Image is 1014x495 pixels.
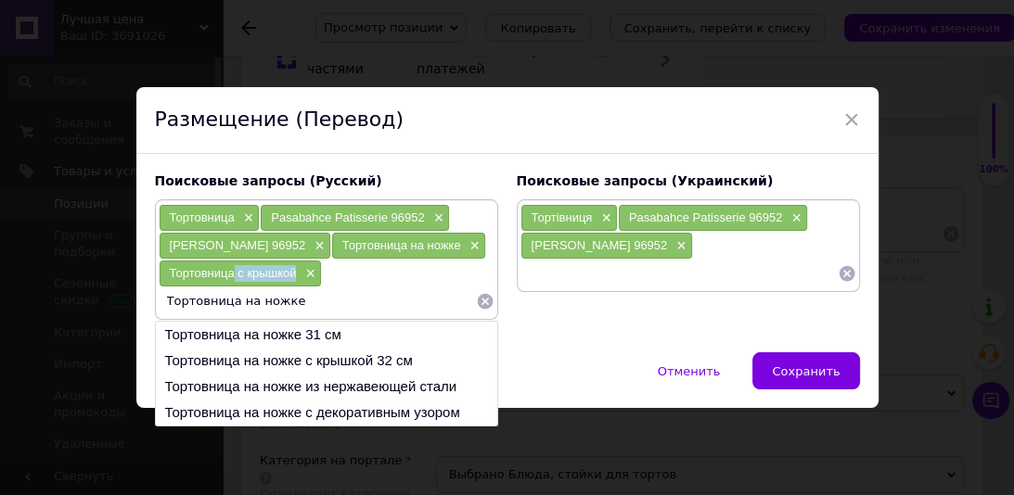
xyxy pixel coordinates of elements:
[532,238,668,252] span: [PERSON_NAME] 96952
[466,238,481,254] span: ×
[56,184,368,223] li: Устойчивость к повреждениям при ежедневном использовании.
[239,210,254,226] span: ×
[170,210,235,224] span: Тортовница
[56,70,368,89] li: Материал: стекло.
[638,352,740,389] button: Отменить
[56,146,368,166] li: Диаметр ножки: 13 см.
[517,173,774,188] span: Поисковые запросы (Украинский)
[843,104,860,135] span: ×
[772,364,840,378] span: Сохранить
[532,210,593,224] span: Тортівниця
[156,374,497,400] li: Тортовница на ножке из нержавеющей стали
[310,238,325,254] span: ×
[56,223,368,243] li: Можно использовать в посудомоечной машине.
[56,166,368,185] li: Количество предметов: 2 шт.
[752,352,859,389] button: Сохранить
[787,210,802,226] span: ×
[271,210,425,224] span: Pasabahce Patisserie 96952
[597,210,611,226] span: ×
[658,364,721,378] span: Отменить
[342,238,461,252] span: Тортовница на ножке
[672,238,687,254] span: ×
[56,108,368,127] li: Высота ножки: 12,1 см.
[56,127,368,146] li: Диаметр: 26,4 см.
[430,210,444,226] span: ×
[170,266,297,280] span: Тортовница с крышкой
[629,210,783,224] span: Pasabahce Patisserie 96952
[170,238,306,252] span: [PERSON_NAME] 96952
[156,322,497,348] li: Тортовница на ножке 31 см
[19,20,256,34] strong: Тортовница Pasabahce Patisserie 96952.
[136,87,879,154] div: Размещение (Перевод)
[56,50,368,70] li: Серия Patisserie.
[156,348,497,374] li: Тортовница на ножке с крышкой 32 см
[155,173,382,188] span: Поисковые запросы (Русский)
[156,400,497,425] li: Тортовница на ножке с декоративным узором
[19,19,405,243] body: Визуальный текстовый редактор, B77AC57B-5B59-4187-A586-8C6F2684CF4B
[56,88,368,108] li: Высота: 25,9 см.
[301,266,315,282] span: ×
